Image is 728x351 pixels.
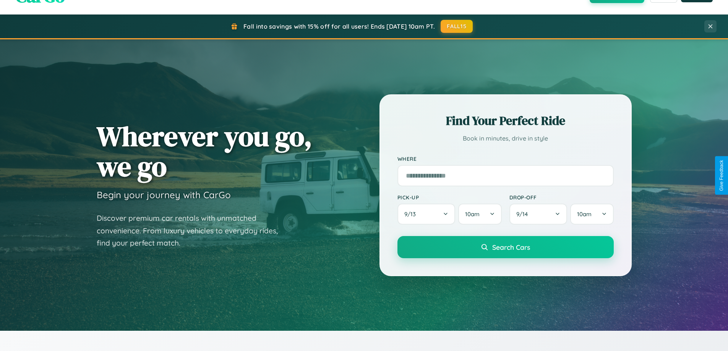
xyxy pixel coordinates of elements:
span: Search Cars [492,243,530,251]
button: 9/14 [509,204,567,225]
label: Pick-up [397,194,502,201]
span: Fall into savings with 15% off for all users! Ends [DATE] 10am PT. [243,23,435,30]
span: 9 / 13 [404,210,420,218]
p: Book in minutes, drive in style [397,133,614,144]
button: Search Cars [397,236,614,258]
h2: Find Your Perfect Ride [397,112,614,129]
span: 10am [577,210,592,218]
label: Drop-off [509,194,614,201]
h3: Begin your journey with CarGo [97,189,231,201]
button: 9/13 [397,204,456,225]
span: 10am [465,210,480,218]
div: Give Feedback [719,160,724,191]
button: FALL15 [441,20,473,33]
h1: Wherever you go, we go [97,121,312,181]
span: 9 / 14 [516,210,532,218]
label: Where [397,155,614,162]
button: 10am [458,204,501,225]
button: 10am [570,204,613,225]
p: Discover premium car rentals with unmatched convenience. From luxury vehicles to everyday rides, ... [97,212,288,249]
